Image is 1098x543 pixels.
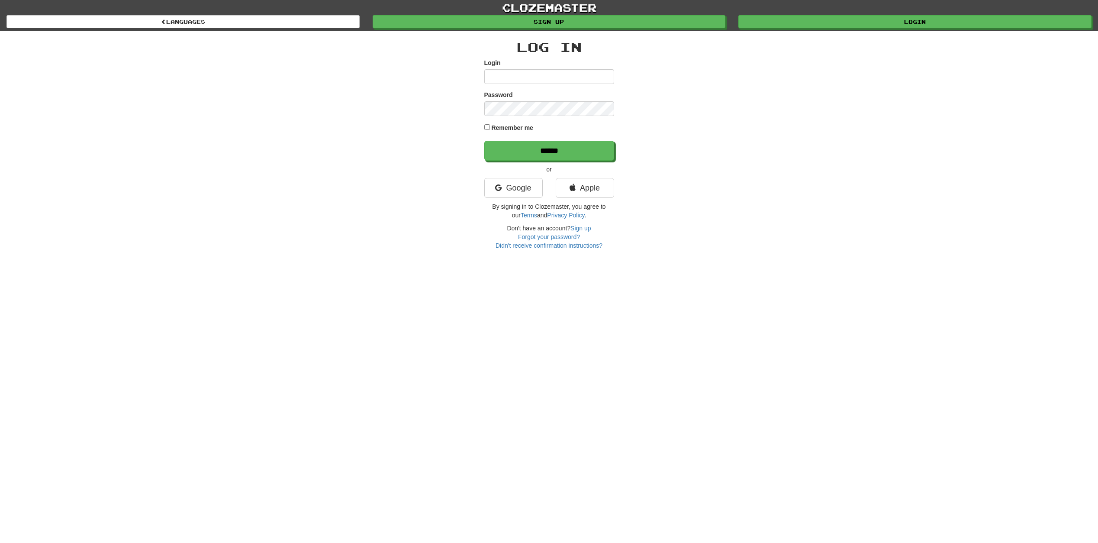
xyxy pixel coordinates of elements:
a: Didn't receive confirmation instructions? [496,242,602,249]
label: Password [484,90,513,99]
label: Remember me [491,123,533,132]
a: Forgot your password? [518,233,580,240]
a: Privacy Policy [547,212,584,219]
a: Sign up [570,225,591,232]
a: Sign up [373,15,726,28]
a: Login [738,15,1092,28]
a: Google [484,178,543,198]
div: Don't have an account? [484,224,614,250]
p: or [484,165,614,174]
h2: Log In [484,40,614,54]
a: Languages [6,15,360,28]
a: Apple [556,178,614,198]
label: Login [484,58,501,67]
p: By signing in to Clozemaster, you agree to our and . [484,202,614,220]
a: Terms [521,212,537,219]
